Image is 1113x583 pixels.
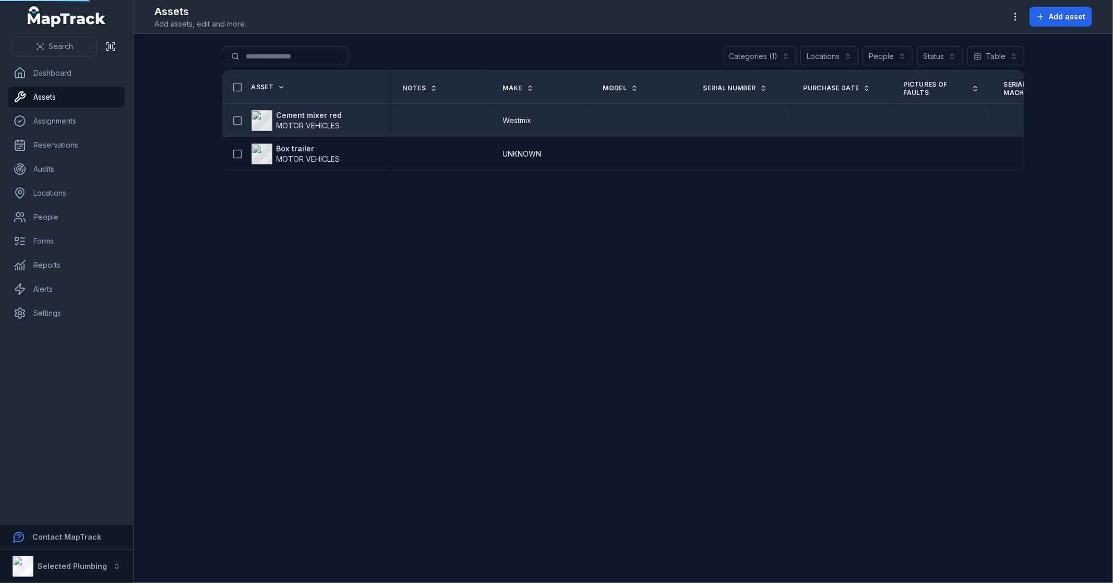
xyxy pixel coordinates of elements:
[8,231,125,252] a: Forms
[804,84,871,92] a: Purchase Date
[252,144,340,164] a: Box trailerMOTOR VEHICLES
[603,84,627,92] span: Model
[1049,11,1085,22] span: Add asset
[503,149,542,159] span: UNKNOWN
[503,115,532,126] span: Westmix
[800,46,858,66] button: Locations
[277,154,340,163] span: MOTOR VEHICLES
[1004,80,1068,97] span: Serial / VIN / Machine Number
[403,84,426,92] span: Notes
[49,41,73,52] span: Search
[703,84,756,92] span: Serial Number
[277,144,340,154] strong: Box trailer
[904,80,967,97] span: Pictures of Faults
[8,303,125,324] a: Settings
[277,121,340,130] span: MOTOR VEHICLES
[13,37,97,56] button: Search
[8,159,125,180] a: Audits
[8,135,125,156] a: Reservations
[38,562,107,570] strong: Selected Plumbing
[252,83,285,91] a: Asset
[1030,7,1092,27] button: Add asset
[8,279,125,300] a: Alerts
[403,84,438,92] a: Notes
[8,255,125,276] a: Reports
[32,532,101,541] strong: Contact MapTrack
[8,183,125,204] a: Locations
[503,84,522,92] span: Make
[8,87,125,108] a: Assets
[917,46,963,66] button: Status
[154,19,246,29] span: Add assets, edit and more.
[28,6,106,27] a: MapTrack
[603,84,639,92] a: Model
[723,46,796,66] button: Categories (1)
[804,84,859,92] span: Purchase Date
[8,111,125,132] a: Assignments
[8,207,125,228] a: People
[904,80,979,97] a: Pictures of Faults
[1004,80,1079,97] a: Serial / VIN / Machine Number
[8,63,125,84] a: Dashboard
[703,84,768,92] a: Serial Number
[252,83,274,91] span: Asset
[967,46,1024,66] button: Table
[154,4,246,19] h2: Assets
[277,110,342,121] strong: Cement mixer red
[503,84,534,92] a: Make
[252,110,342,131] a: Cement mixer redMOTOR VEHICLES
[863,46,913,66] button: People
